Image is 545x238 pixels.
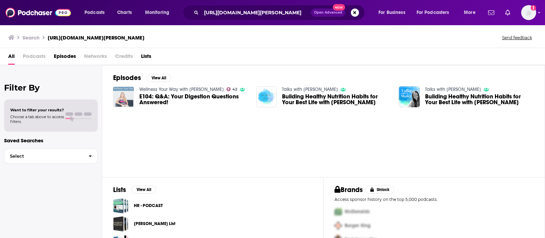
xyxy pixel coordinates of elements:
[500,35,534,41] button: Send feedback
[113,186,156,194] a: ListsView All
[334,186,363,194] h2: Brands
[139,86,224,92] a: Wellness Your Way with Dr. Megan Lyons
[5,6,71,19] img: Podchaser - Follow, Share and Rate Podcasts
[485,7,497,18] a: Show notifications dropdown
[345,209,370,215] span: McDonalds
[54,51,76,65] a: Episodes
[134,220,175,227] a: [PERSON_NAME] List
[425,94,534,105] a: Building Healthy Nutrition Habits for Your Best Life with Megan Lyons
[23,51,46,65] span: Podcasts
[4,148,98,164] button: Select
[113,74,141,82] h2: Episodes
[113,74,171,82] a: EpisodesView All
[412,7,459,18] button: open menu
[22,34,40,41] h3: Search
[417,8,449,17] span: For Podcasters
[84,51,107,65] span: Networks
[521,5,536,20] button: Show profile menu
[134,202,163,209] a: HR - PODCAST
[282,86,338,92] a: Talks with Dr Shafer
[334,197,534,202] p: Access sponsor history on the top 5,000 podcasts.
[282,94,391,105] span: Building Healthy Nutrition Habits for Your Best Life with [PERSON_NAME]
[113,198,128,213] a: HR - PODCAST
[113,86,134,107] img: E104: Q&A: Your Digestion Questions Answered!
[256,86,277,107] img: Building Healthy Nutrition Habits for Your Best Life with Megan Lyons
[115,51,133,65] span: Credits
[113,186,126,194] h2: Lists
[84,8,105,17] span: Podcasts
[80,7,113,18] button: open menu
[365,186,394,194] button: Unlock
[232,88,237,91] span: 42
[146,74,171,82] button: View All
[131,186,156,194] button: View All
[399,86,420,107] img: Building Healthy Nutrition Habits for Your Best Life with Megan Lyons
[8,51,15,65] a: All
[502,7,513,18] a: Show notifications dropdown
[345,223,371,228] span: Burger King
[189,5,371,20] div: Search podcasts, credits, & more...
[4,137,98,144] p: Saved Searches
[311,9,345,17] button: Open AdvancedNew
[4,83,98,93] h2: Filter By
[464,8,476,17] span: More
[378,8,405,17] span: For Business
[201,7,311,18] input: Search podcasts, credits, & more...
[332,205,345,219] img: First Pro Logo
[425,86,481,92] a: Talks with Dr Shafer
[145,8,169,17] span: Monitoring
[227,87,237,91] a: 42
[10,108,64,112] span: Want to filter your results?
[4,154,83,158] span: Select
[282,94,391,105] a: Building Healthy Nutrition Habits for Your Best Life with Megan Lyons
[374,7,414,18] button: open menu
[333,4,345,11] span: New
[139,94,248,105] a: E104: Q&A: Your Digestion Questions Answered!
[10,114,64,124] span: Choose a tab above to access filters.
[48,34,144,41] h3: [URL][DOMAIN_NAME][PERSON_NAME]
[521,5,536,20] img: User Profile
[521,5,536,20] span: Logged in as nicole.koremenos
[332,219,345,233] img: Second Pro Logo
[140,7,178,18] button: open menu
[113,7,136,18] a: Charts
[117,8,132,17] span: Charts
[531,5,536,11] svg: Add a profile image
[141,51,151,65] a: Lists
[314,11,342,14] span: Open Advanced
[113,216,128,232] a: Marcus Lohrmann_Religion_Total List
[425,94,534,105] span: Building Healthy Nutrition Habits for Your Best Life with [PERSON_NAME]
[459,7,484,18] button: open menu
